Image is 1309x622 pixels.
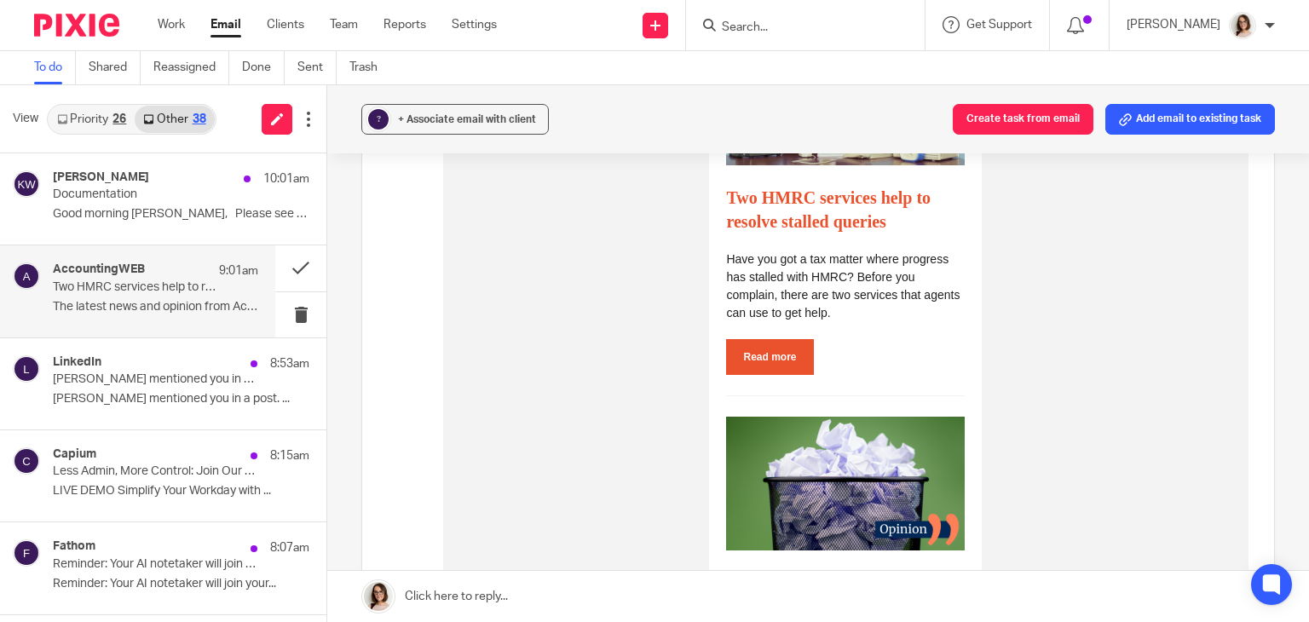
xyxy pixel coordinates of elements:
[349,51,390,84] a: Trash
[13,355,40,383] img: svg%3E
[112,113,126,125] div: 26
[13,539,40,567] img: svg%3E
[53,207,309,222] p: Good morning [PERSON_NAME], Please see the...
[270,355,309,372] p: 8:53am
[53,392,309,406] p: [PERSON_NAME] mentioned you in a post. ...
[13,170,40,198] img: svg%3E
[53,447,96,462] h4: Capium
[966,19,1032,31] span: Get Support
[368,109,389,130] div: ?
[13,262,40,290] img: svg%3E
[720,20,874,36] input: Search
[53,464,258,479] p: Less Admin, More Control: Join Our Practice Management Webinar
[53,300,258,314] p: The latest news and opinion from AccountingWEB ...
[13,447,40,475] img: svg%3E
[283,490,487,533] a: Two HMRC services help to resolve stalled queries
[34,14,119,37] img: Pixie
[53,557,258,572] p: Reminder: Your AI notetaker will join your upcoming meeting 🤖
[34,51,76,84] a: To do
[452,16,497,33] a: Settings
[193,113,206,125] div: 38
[383,16,426,33] a: Reports
[267,16,304,33] a: Clients
[270,447,309,464] p: 8:15am
[283,91,522,128] img: AccountingWEB Logo
[53,372,258,387] p: [PERSON_NAME] mentioned you in a post.
[53,170,149,185] h4: [PERSON_NAME]
[1127,16,1220,33] p: [PERSON_NAME]
[53,539,95,554] h4: Fathom
[219,262,258,279] p: 9:01am
[1105,104,1275,135] button: Add email to existing task
[53,262,145,277] h4: AccountingWEB
[53,355,101,370] h4: LinkedIn
[330,16,358,33] a: Team
[53,280,217,295] p: Two HMRC services help to resolve stalled queries
[1229,12,1256,39] img: Caroline%20-%20HS%20-%20LI.png
[263,170,309,187] p: 10:01am
[361,104,549,135] button: ? + Associate email with client
[89,51,141,84] a: Shared
[53,484,309,498] p: LIVE DEMO Simplify Your Workday with ...
[242,51,285,84] a: Done
[270,539,309,556] p: 8:07am
[210,16,241,33] a: Email
[398,114,536,124] span: + Associate email with client
[349,169,456,185] a: [DATE] Briefing
[135,106,214,133] a: Other38
[53,577,309,591] p: Reminder: Your AI notetaker will join your...
[402,9,521,25] p: No images?
[297,51,337,84] a: Sent
[283,279,353,292] strong: Latest News
[476,10,521,22] a: Click here
[283,9,402,57] p: The latest news and opinion from AccountingWEB
[953,104,1093,135] button: Create task from email
[53,187,258,202] p: Documentation
[266,210,539,267] img: FAB 2026
[49,106,135,133] a: Priority26
[158,16,185,33] a: Work
[153,51,229,84] a: Reassigned
[453,279,522,292] a: Read more >
[13,110,38,128] span: View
